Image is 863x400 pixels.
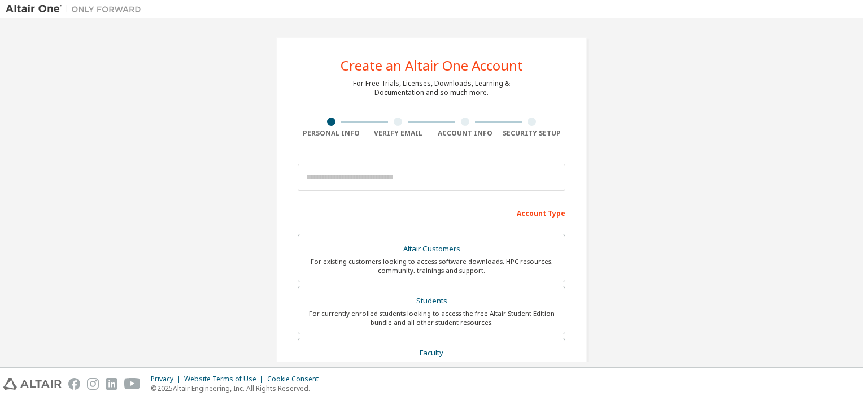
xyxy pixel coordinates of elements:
[499,129,566,138] div: Security Setup
[305,360,558,379] div: For faculty & administrators of academic institutions administering students and accessing softwa...
[305,309,558,327] div: For currently enrolled students looking to access the free Altair Student Edition bundle and all ...
[184,375,267,384] div: Website Terms of Use
[151,375,184,384] div: Privacy
[267,375,325,384] div: Cookie Consent
[106,378,117,390] img: linkedin.svg
[305,345,558,361] div: Faculty
[3,378,62,390] img: altair_logo.svg
[6,3,147,15] img: Altair One
[305,257,558,275] div: For existing customers looking to access software downloads, HPC resources, community, trainings ...
[124,378,141,390] img: youtube.svg
[431,129,499,138] div: Account Info
[87,378,99,390] img: instagram.svg
[68,378,80,390] img: facebook.svg
[305,241,558,257] div: Altair Customers
[305,293,558,309] div: Students
[341,59,523,72] div: Create an Altair One Account
[298,203,565,221] div: Account Type
[365,129,432,138] div: Verify Email
[353,79,510,97] div: For Free Trials, Licenses, Downloads, Learning & Documentation and so much more.
[151,384,325,393] p: © 2025 Altair Engineering, Inc. All Rights Reserved.
[298,129,365,138] div: Personal Info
